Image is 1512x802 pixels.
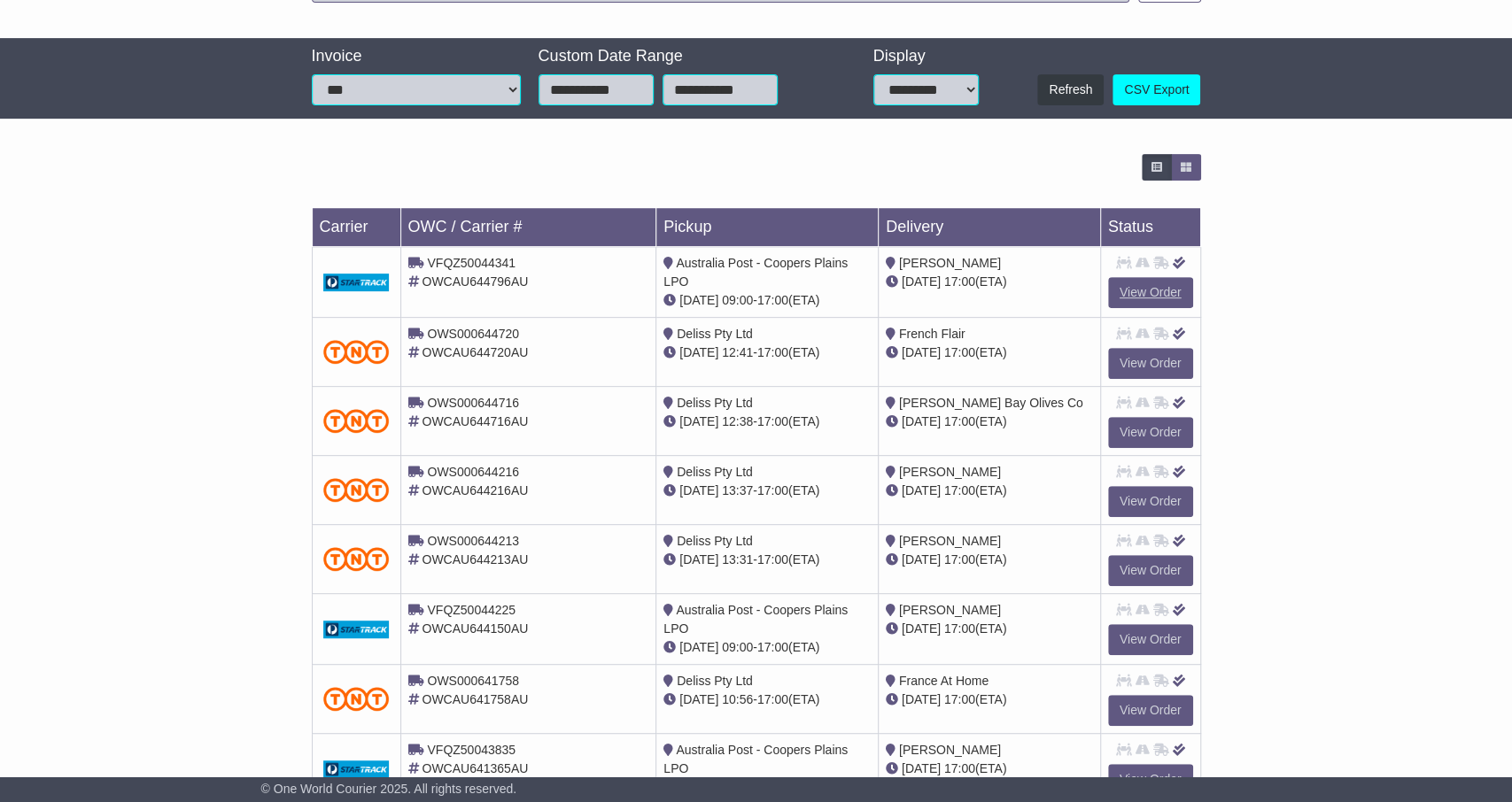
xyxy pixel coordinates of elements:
span: OWS000644716 [427,396,519,410]
div: - (ETA) [663,291,871,310]
span: OWS000644216 [427,465,519,479]
div: Display [873,47,979,66]
div: (ETA) [886,413,1093,431]
div: (ETA) [886,620,1093,638]
img: GetCarrierServiceDarkLogo [323,621,390,638]
span: [DATE] [679,345,718,359]
span: [DATE] [679,552,718,567]
span: Deliss Pty Ltd [677,534,753,548]
span: OWS000641758 [427,674,519,688]
span: VFQZ50043835 [427,743,516,757]
div: (ETA) [886,482,1093,500]
td: Status [1100,208,1200,247]
a: View Order [1108,277,1193,308]
span: VFQZ50044341 [427,256,516,270]
span: OWCAU644796AU [422,274,528,289]
td: OWC / Carrier # [400,208,656,247]
div: - (ETA) [663,638,871,657]
a: View Order [1108,555,1193,586]
span: [DATE] [679,293,718,307]
span: OWCAU641758AU [422,692,528,706]
span: [PERSON_NAME] [899,603,1001,617]
span: Deliss Pty Ltd [677,465,753,479]
span: Deliss Pty Ltd [677,396,753,410]
span: 17:00 [757,345,788,359]
span: [DATE] [902,483,941,497]
span: OWCAU644213AU [422,552,528,567]
span: France At Home [899,674,989,688]
div: - (ETA) [663,551,871,569]
span: [DATE] [902,552,941,567]
span: OWCAU644720AU [422,345,528,359]
span: 17:00 [757,640,788,654]
img: TNT_Domestic.png [323,547,390,571]
td: Delivery [878,208,1100,247]
span: Deliss Pty Ltd [677,327,753,341]
img: TNT_Domestic.png [323,687,390,711]
span: Deliss Pty Ltd [677,674,753,688]
span: 17:00 [757,692,788,706]
span: 17:00 [757,293,788,307]
img: TNT_Domestic.png [323,409,390,433]
span: OWCAU641365AU [422,761,528,775]
span: 12:38 [722,414,753,428]
a: View Order [1108,624,1193,655]
span: 17:00 [944,274,975,289]
span: [DATE] [679,483,718,497]
span: [PERSON_NAME] [899,465,1001,479]
span: 13:37 [722,483,753,497]
span: [DATE] [902,274,941,289]
div: - (ETA) [663,413,871,431]
div: (ETA) [886,551,1093,569]
span: 09:00 [722,640,753,654]
div: Invoice [312,47,521,66]
span: 17:00 [944,345,975,359]
span: 17:00 [944,414,975,428]
span: [PERSON_NAME] [899,743,1001,757]
img: GetCarrierServiceDarkLogo [323,760,390,778]
span: 10:56 [722,692,753,706]
div: (ETA) [886,690,1093,709]
span: [DATE] [902,621,941,636]
span: [PERSON_NAME] Bay Olives Co [899,396,1083,410]
span: 17:00 [944,552,975,567]
a: View Order [1108,764,1193,795]
span: [PERSON_NAME] [899,256,1001,270]
span: 17:00 [757,414,788,428]
td: Carrier [312,208,400,247]
div: - (ETA) [663,343,871,362]
td: Pickup [656,208,879,247]
span: 17:00 [944,761,975,775]
span: French Flair [899,327,965,341]
span: © One World Courier 2025. All rights reserved. [261,782,517,796]
div: Custom Date Range [539,47,823,66]
span: [DATE] [902,414,941,428]
div: (ETA) [886,760,1093,778]
span: 17:00 [944,621,975,636]
img: GetCarrierServiceDarkLogo [323,274,390,291]
span: OWS000644720 [427,327,519,341]
div: (ETA) [886,273,1093,291]
img: TNT_Domestic.png [323,478,390,502]
a: View Order [1108,695,1193,726]
a: CSV Export [1113,74,1200,105]
span: [DATE] [902,761,941,775]
div: - (ETA) [663,482,871,500]
a: View Order [1108,417,1193,448]
span: [PERSON_NAME] [899,534,1001,548]
span: [DATE] [679,692,718,706]
span: 12:41 [722,345,753,359]
span: OWCAU644216AU [422,483,528,497]
span: Australia Post - Coopers Plains LPO [663,743,848,775]
span: 17:00 [944,692,975,706]
span: [DATE] [902,692,941,706]
span: [DATE] [679,414,718,428]
span: 17:00 [757,483,788,497]
span: OWCAU644716AU [422,414,528,428]
span: Australia Post - Coopers Plains LPO [663,256,848,289]
span: [DATE] [679,640,718,654]
span: 13:31 [722,552,753,567]
span: 17:00 [944,483,975,497]
span: OWCAU644150AU [422,621,528,636]
span: OWS000644213 [427,534,519,548]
